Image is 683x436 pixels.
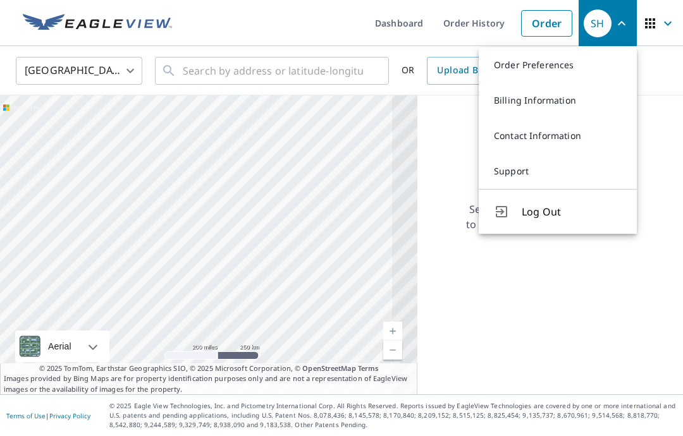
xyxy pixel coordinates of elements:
a: Billing Information [479,83,637,118]
a: Terms [358,363,379,373]
a: Privacy Policy [49,411,90,420]
div: OR [402,57,525,85]
div: SH [584,9,612,37]
a: OpenStreetMap [302,363,355,373]
a: Order Preferences [479,47,637,83]
span: Upload Blueprint [437,63,514,78]
a: Order [521,10,572,37]
a: Current Level 5, Zoom In [383,322,402,341]
img: EV Logo [23,14,172,33]
a: Support [479,154,637,189]
p: Searching for a property address to view a list of available products. [465,202,635,232]
a: Upload Blueprint [427,57,524,85]
input: Search by address or latitude-longitude [183,53,363,88]
div: [GEOGRAPHIC_DATA] [16,53,142,88]
div: Aerial [15,330,109,362]
div: Aerial [44,330,75,362]
a: Contact Information [479,118,637,154]
button: Log Out [479,189,637,234]
span: © 2025 TomTom, Earthstar Geographics SIO, © 2025 Microsoft Corporation, © [39,363,379,374]
p: | [6,412,90,420]
p: © 2025 Eagle View Technologies, Inc. and Pictometry International Corp. All Rights Reserved. Repo... [109,401,677,430]
a: Terms of Use [6,411,46,420]
span: Log Out [522,204,622,219]
a: Current Level 5, Zoom Out [383,341,402,360]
